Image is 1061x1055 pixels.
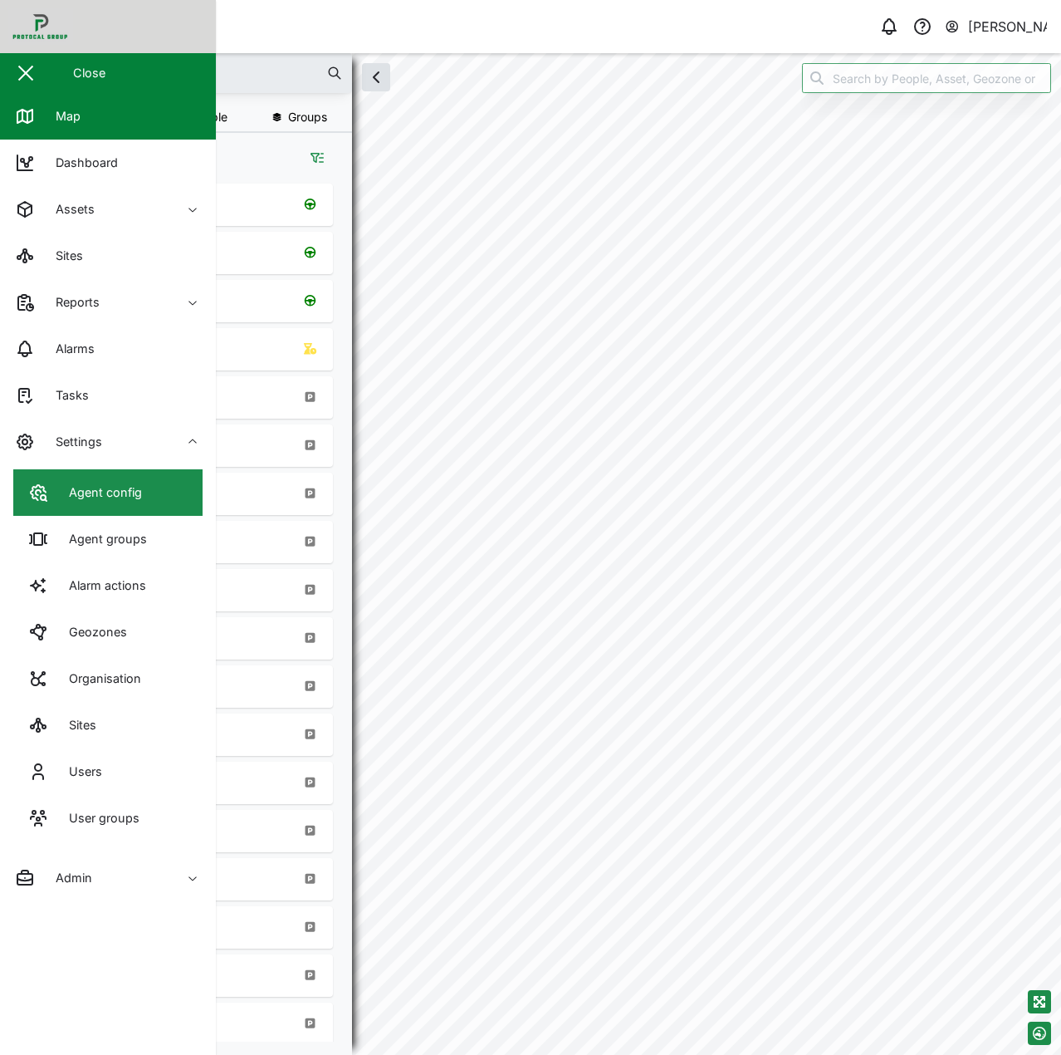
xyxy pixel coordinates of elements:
div: Map [43,107,81,125]
div: User groups [56,809,139,827]
div: Geozones [56,623,127,641]
div: Dashboard [43,154,118,172]
a: Users [13,748,203,795]
div: Reports [43,293,100,312]
div: Agent groups [56,530,147,548]
a: Agent groups [13,516,203,562]
div: Alarms [43,340,95,358]
div: Close [73,64,105,82]
div: Admin [43,869,92,887]
span: Groups [288,111,327,123]
a: User groups [13,795,203,842]
div: Users [56,763,102,781]
canvas: Map [53,53,1061,1055]
input: Search by People, Asset, Geozone or Place [802,63,1051,93]
div: [PERSON_NAME] [968,17,1048,37]
a: Agent config [13,469,203,516]
div: Organisation [56,670,141,688]
a: Geozones [13,609,203,655]
a: Sites [13,702,203,748]
div: Tasks [43,386,89,405]
div: Alarm actions [56,577,146,595]
div: Sites [43,247,83,265]
a: Alarm actions [13,562,203,609]
div: Sites [56,716,96,734]
button: [PERSON_NAME] [944,15,1048,38]
img: Main Logo [8,8,224,45]
div: Assets [43,200,95,218]
a: Organisation [13,655,203,702]
div: Agent config [56,483,142,502]
div: Settings [43,433,102,451]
